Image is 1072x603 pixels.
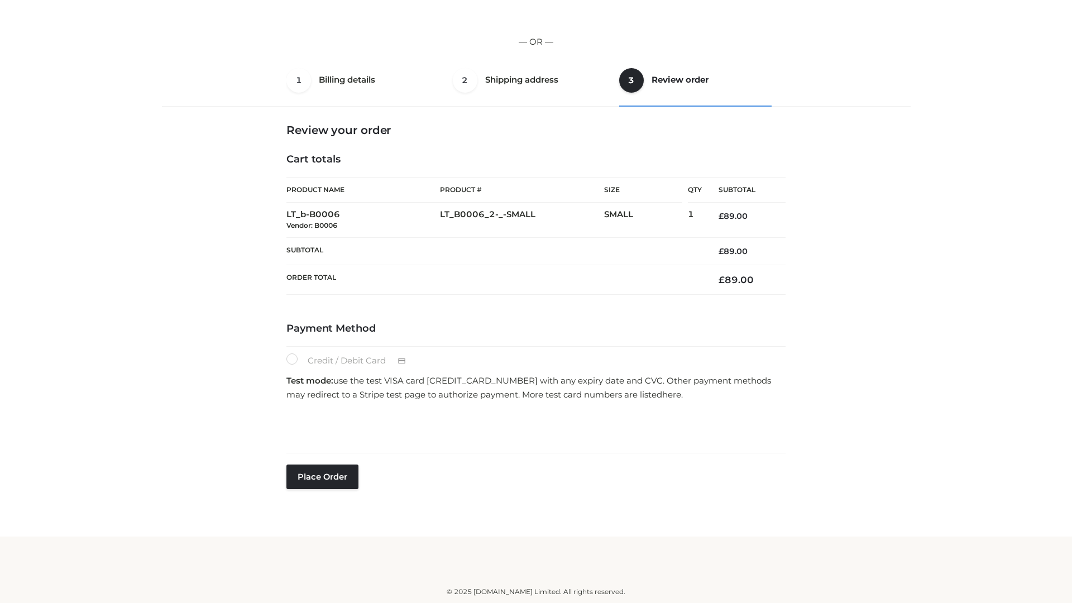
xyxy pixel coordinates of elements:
iframe: Secure payment input frame [284,405,783,446]
bdi: 89.00 [719,274,754,285]
bdi: 89.00 [719,246,748,256]
th: Qty [688,177,702,203]
td: LT_B0006_2-_-SMALL [440,203,604,238]
td: LT_b-B0006 [286,203,440,238]
p: use the test VISA card [CREDIT_CARD_NUMBER] with any expiry date and CVC. Other payment methods m... [286,374,786,402]
th: Subtotal [286,237,702,265]
strong: Test mode: [286,375,333,386]
label: Credit / Debit Card [286,353,418,368]
small: Vendor: B0006 [286,221,337,229]
td: SMALL [604,203,688,238]
th: Size [604,178,682,203]
h3: Review your order [286,123,786,137]
th: Subtotal [702,178,786,203]
th: Product Name [286,177,440,203]
h4: Payment Method [286,323,786,335]
h4: Cart totals [286,154,786,166]
p: — OR — [166,35,906,49]
img: Credit / Debit Card [391,355,412,368]
div: © 2025 [DOMAIN_NAME] Limited. All rights reserved. [166,586,906,597]
span: £ [719,246,724,256]
button: Place order [286,465,358,489]
td: 1 [688,203,702,238]
span: £ [719,274,725,285]
th: Order Total [286,265,702,295]
th: Product # [440,177,604,203]
bdi: 89.00 [719,211,748,221]
span: £ [719,211,724,221]
a: here [662,389,681,400]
